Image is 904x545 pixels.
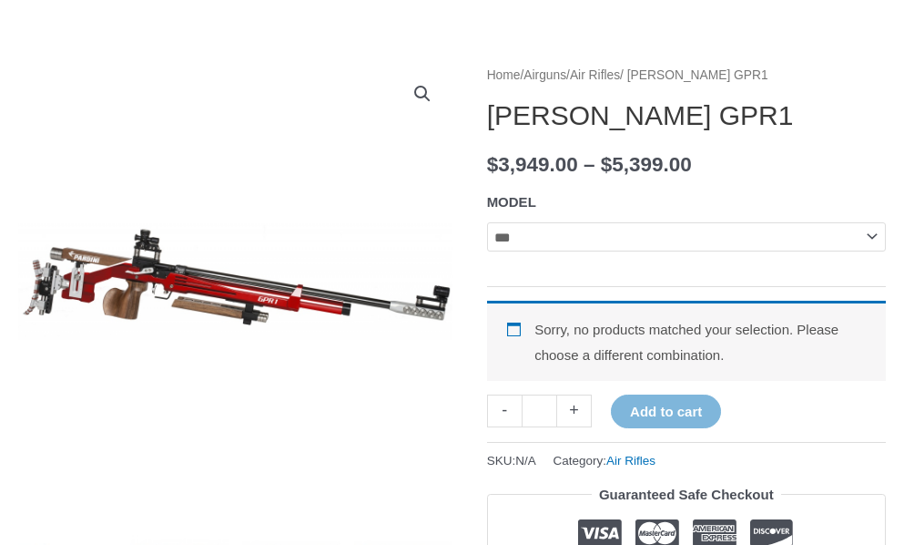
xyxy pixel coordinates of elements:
a: Air Rifles [570,68,620,82]
nav: Breadcrumb [487,64,886,87]
button: Add to cart [611,395,721,428]
span: $ [487,153,499,176]
p: Sorry, no products matched your selection. Please choose a different combination. [487,301,886,382]
a: Air Rifles [606,454,655,468]
a: + [557,395,592,427]
label: MODEL [487,194,536,210]
legend: Guaranteed Safe Checkout [592,482,781,508]
a: Airguns [523,68,566,82]
bdi: 5,399.00 [601,153,692,176]
a: View full-screen image gallery [406,77,439,110]
span: Category: [553,449,655,472]
span: N/A [515,454,536,468]
input: Product quantity [522,395,557,427]
span: – [584,153,595,176]
bdi: 3,949.00 [487,153,578,176]
h1: [PERSON_NAME] GPR1 [487,99,886,132]
a: Home [487,68,521,82]
span: $ [601,153,613,176]
a: - [487,395,522,427]
span: SKU: [487,449,536,472]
